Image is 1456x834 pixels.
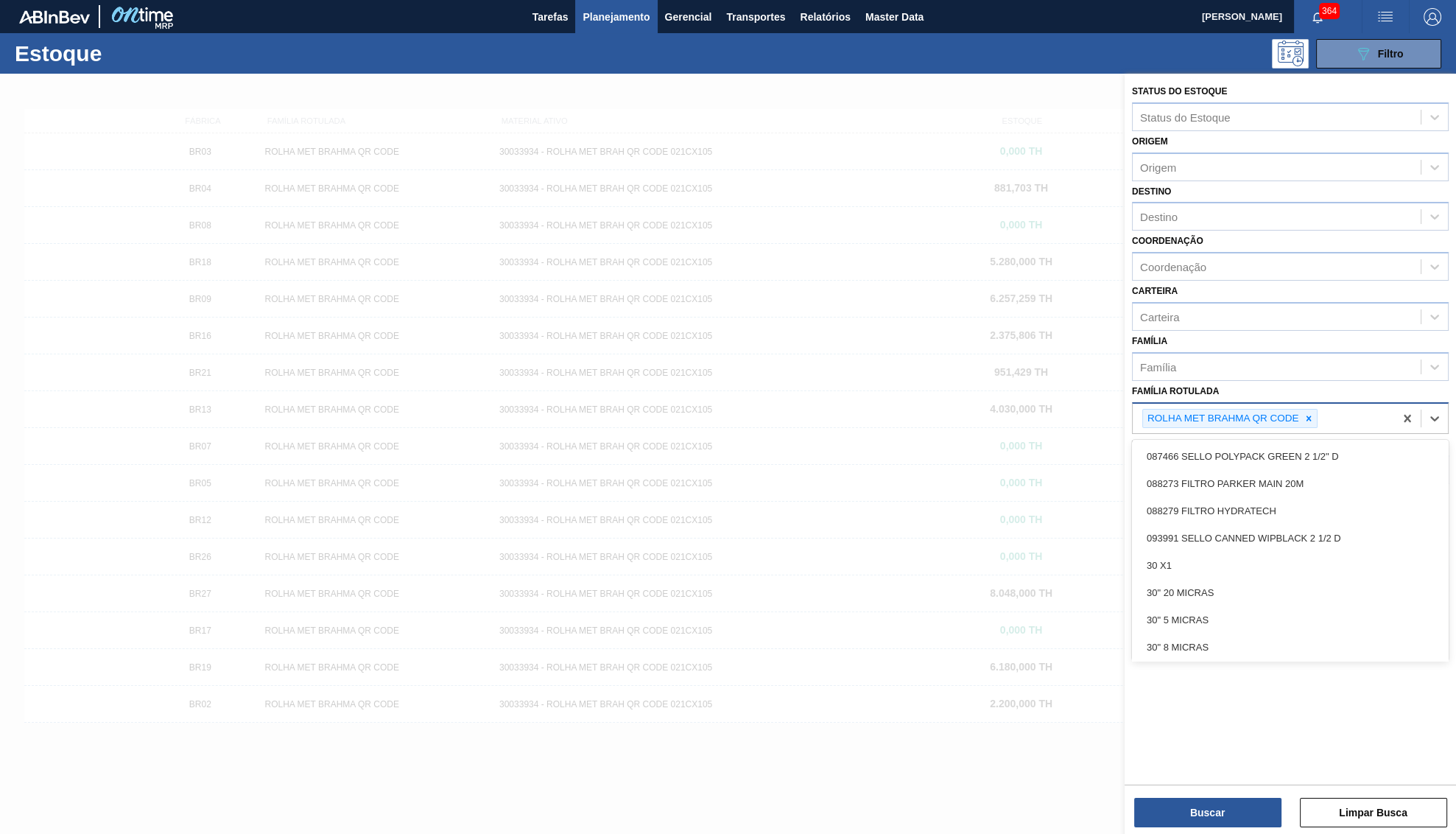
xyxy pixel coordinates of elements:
div: 30" 8 MICRAS [1132,634,1449,661]
div: 087466 SELLO POLYPACK GREEN 2 1/2" D [1132,443,1449,470]
span: Filtro [1378,48,1404,60]
label: Material ativo [1132,439,1206,449]
label: Status do Estoque [1132,86,1227,97]
div: Pogramando: nenhum usuário selecionado [1272,39,1309,69]
label: Origem [1132,136,1168,147]
span: Gerencial [665,8,712,26]
label: Coordenação [1132,236,1203,246]
div: Coordenação [1140,261,1206,273]
label: Carteira [1132,286,1178,296]
label: Família [1132,336,1167,346]
span: Planejamento [583,8,650,26]
div: 093991 SELLO CANNED WIPBLACK 2 1/2 D [1132,525,1449,552]
img: TNhmsLtSVTkK8tSr43FrP2fwEKptu5GPRR3wAAAABJRU5ErkJggg== [19,10,90,24]
img: userActions [1376,8,1394,26]
div: 30" 5 MICRAS [1132,606,1449,634]
div: Família [1140,360,1176,373]
div: Status do Estoque [1140,111,1231,123]
div: ROLHA MET BRAHMA QR CODE [1143,410,1301,428]
div: Carteira [1140,310,1179,323]
div: 088279 FILTRO HYDRATECH [1132,497,1449,525]
button: Notificações [1294,7,1341,27]
div: 30 X1 [1132,552,1449,579]
img: Logout [1424,8,1441,26]
span: Relatórios [800,8,850,26]
label: Família Rotulada [1132,386,1219,396]
div: 088273 FILTRO PARKER MAIN 20M [1132,470,1449,497]
span: 364 [1319,3,1340,19]
div: 30" 20 MICRAS [1132,579,1449,606]
label: Destino [1132,186,1171,197]
span: Transportes [726,8,785,26]
h1: Estoque [15,45,236,62]
button: Filtro [1316,39,1441,69]
span: Master Data [865,8,924,26]
span: Tarefas [532,8,569,26]
div: Origem [1140,161,1176,173]
div: Destino [1140,211,1178,223]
